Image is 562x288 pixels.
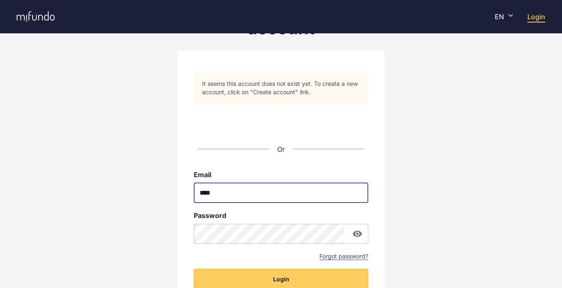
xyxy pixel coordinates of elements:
span: Login [273,275,289,283]
span: It seems this account does not exist yet. To create a new account, click on "Create account" link. [202,80,360,96]
span: Or [277,145,285,153]
label: Email [194,170,368,179]
iframe: Schaltfläche „Über Google anmelden“ [210,110,352,129]
a: Forgot password? [319,252,368,260]
div: EN [495,13,514,21]
a: Login [527,13,545,21]
label: Password [194,211,368,220]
